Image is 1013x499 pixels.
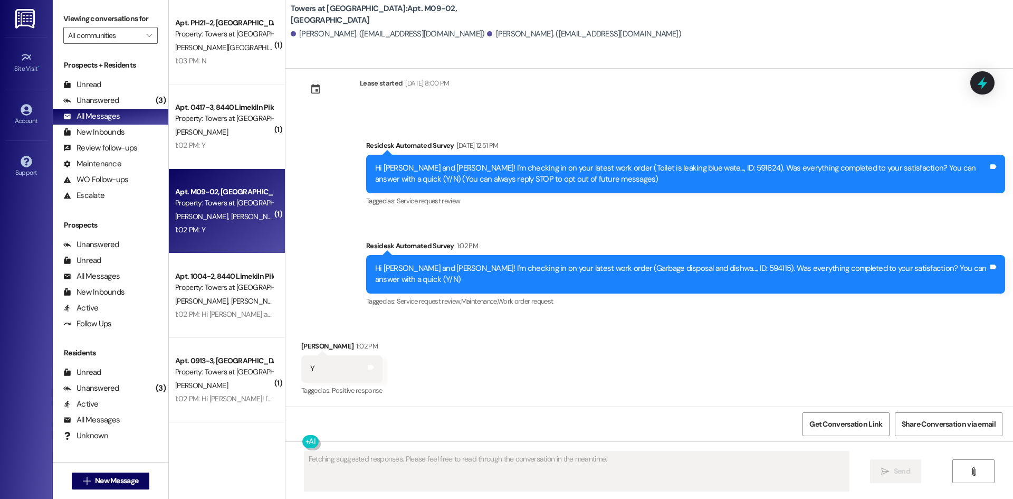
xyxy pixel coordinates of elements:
[487,29,681,40] div: [PERSON_NAME]. ([EMAIL_ADDRESS][DOMAIN_NAME])
[5,101,47,129] a: Account
[63,95,119,106] div: Unanswered
[175,271,273,282] div: Apt. 1004-2, 8440 Limekiln Pike
[291,3,502,26] b: Towers at [GEOGRAPHIC_DATA]: Apt. M09-02, [GEOGRAPHIC_DATA]
[301,341,383,355] div: [PERSON_NAME]
[454,140,499,151] div: [DATE] 12:51 PM
[403,78,449,89] div: [DATE] 8:00 PM
[95,475,138,486] span: New Message
[366,193,1005,209] div: Tagged as:
[175,17,273,29] div: Apt. PH21-2, [GEOGRAPHIC_DATA]
[366,240,1005,255] div: Residesk Automated Survey
[397,196,461,205] span: Service request review
[15,9,37,29] img: ResiDesk Logo
[175,140,205,150] div: 1:02 PM: Y
[231,296,283,306] span: [PERSON_NAME]
[870,459,921,483] button: Send
[454,240,478,251] div: 1:02 PM
[53,60,168,71] div: Prospects + Residents
[498,297,553,306] span: Work order request
[63,11,158,27] label: Viewing conversations for
[375,263,988,286] div: Hi [PERSON_NAME] and [PERSON_NAME]! I'm checking in on your latest work order (Garbage disposal a...
[175,127,228,137] span: [PERSON_NAME]
[175,186,273,197] div: Apt. M09-02, [GEOGRAPHIC_DATA]
[63,399,99,410] div: Active
[175,212,231,221] span: [PERSON_NAME]
[63,430,108,441] div: Unknown
[53,347,168,359] div: Residents
[5,49,47,77] a: Site Visit •
[63,127,125,138] div: New Inbounds
[881,467,889,476] i: 
[63,303,99,314] div: Active
[970,467,978,476] i: 
[175,282,273,293] div: Property: Towers at [GEOGRAPHIC_DATA]
[291,29,485,40] div: [PERSON_NAME]. ([EMAIL_ADDRESS][DOMAIN_NAME])
[175,381,228,390] span: [PERSON_NAME]
[175,309,796,319] div: 1:02 PM: Hi [PERSON_NAME] and [PERSON_NAME]! I'm checking in on your latest work order (Door is b...
[360,78,403,89] div: Lease started
[175,29,273,40] div: Property: Towers at [GEOGRAPHIC_DATA]
[153,92,168,109] div: (3)
[175,43,295,52] span: [PERSON_NAME][GEOGRAPHIC_DATA]
[5,153,47,181] a: Support
[63,111,120,122] div: All Messages
[68,27,141,44] input: All communities
[175,113,273,124] div: Property: Towers at [GEOGRAPHIC_DATA]
[461,297,498,306] span: Maintenance ,
[63,174,128,185] div: WO Follow-ups
[332,386,383,395] span: Positive response
[153,380,168,397] div: (3)
[72,473,150,489] button: New Message
[175,102,273,113] div: Apt. 0417-3, 8440 Limekiln Pike
[902,419,996,430] span: Share Conversation via email
[301,383,383,398] div: Tagged as:
[175,56,206,65] div: 1:03 PM: N
[175,366,273,378] div: Property: Towers at [GEOGRAPHIC_DATA]
[175,355,273,366] div: Apt. 0913-3, [GEOGRAPHIC_DATA]
[53,220,168,231] div: Prospects
[366,294,1005,309] div: Tagged as:
[63,318,112,329] div: Follow Ups
[63,383,119,394] div: Unanswered
[63,79,101,90] div: Unread
[63,415,120,426] div: All Messages
[310,363,314,374] div: Y
[894,466,910,477] span: Send
[63,367,101,378] div: Unread
[38,63,40,71] span: •
[63,190,104,201] div: Escalate
[63,143,137,154] div: Review follow-ups
[895,412,1002,436] button: Share Conversation via email
[63,287,125,298] div: New Inbounds
[802,412,889,436] button: Get Conversation Link
[63,271,120,282] div: All Messages
[63,255,101,266] div: Unread
[397,297,461,306] span: Service request review ,
[304,451,849,491] textarea: Fetching suggested responses. Please feel free to read through the conversation in the meantime.
[63,158,121,170] div: Maintenance
[809,419,882,430] span: Get Conversation Link
[353,341,377,352] div: 1:02 PM
[375,163,988,185] div: Hi [PERSON_NAME] and [PERSON_NAME]! I'm checking in on your latest work order (Toilet is leaking ...
[175,394,765,403] div: 1:02 PM: Hi [PERSON_NAME]! I'm checking in on your latest work order (Lighting in kitchen will no...
[366,140,1005,155] div: Residesk Automated Survey
[175,197,273,209] div: Property: Towers at [GEOGRAPHIC_DATA]
[83,477,91,485] i: 
[231,212,283,221] span: [PERSON_NAME]
[63,239,119,250] div: Unanswered
[175,296,231,306] span: [PERSON_NAME]
[175,225,205,234] div: 1:02 PM: Y
[146,31,152,40] i: 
